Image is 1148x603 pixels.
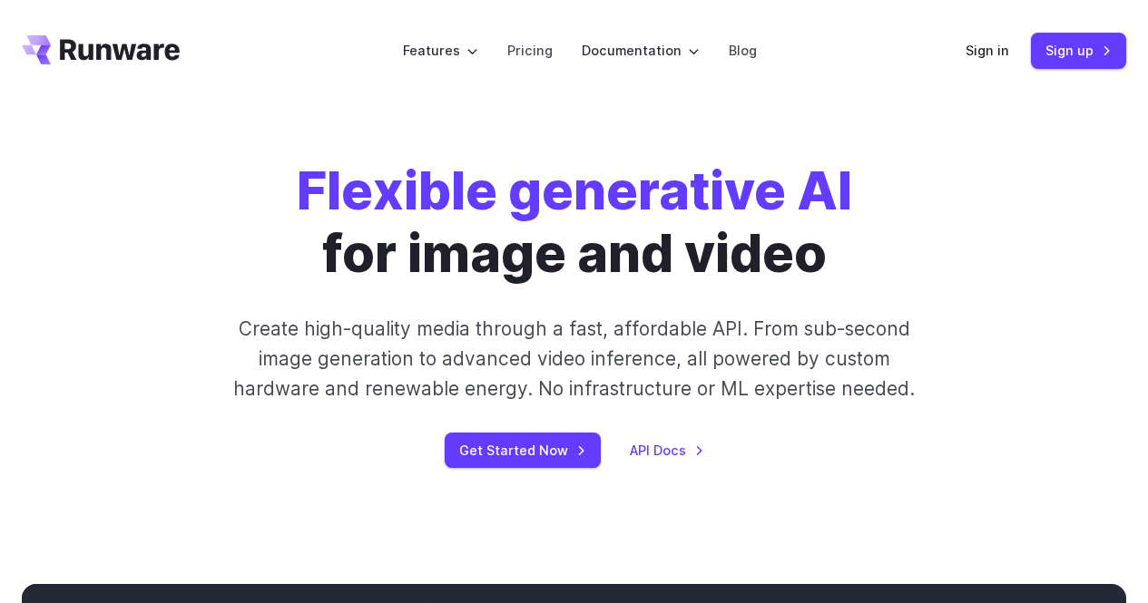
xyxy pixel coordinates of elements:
label: Documentation [582,40,700,61]
p: Create high-quality media through a fast, affordable API. From sub-second image generation to adv... [221,314,927,404]
label: Features [403,40,478,61]
a: API Docs [630,440,704,461]
a: Sign in [966,40,1009,61]
strong: Flexible generative AI [297,159,852,222]
a: Pricing [507,40,553,61]
a: Blog [729,40,757,61]
a: Go to / [22,35,180,64]
a: Get Started Now [445,433,601,468]
h1: for image and video [297,160,852,285]
a: Sign up [1031,33,1126,68]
